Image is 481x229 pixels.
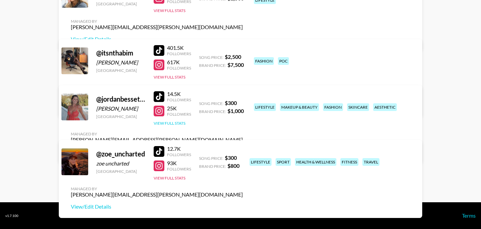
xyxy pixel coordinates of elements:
[96,150,146,158] div: @ zoe_uncharted
[167,160,191,166] div: 93K
[199,109,226,114] span: Brand Price:
[199,101,223,106] span: Song Price:
[227,162,239,169] strong: $ 800
[167,112,191,117] div: Followers
[96,169,146,174] div: [GEOGRAPHIC_DATA]
[71,136,243,143] div: [PERSON_NAME][EMAIL_ADDRESS][PERSON_NAME][DOMAIN_NAME]
[96,95,146,103] div: @ jordanbessette_
[278,57,289,65] div: poc
[167,105,191,112] div: 25K
[250,158,272,166] div: lifestyle
[254,57,274,65] div: fashion
[373,103,397,111] div: aesthetic
[71,19,243,24] div: Managed By
[225,154,237,161] strong: $ 300
[340,158,358,166] div: fitness
[167,97,191,102] div: Followers
[96,68,146,73] div: [GEOGRAPHIC_DATA]
[71,186,243,191] div: Managed By
[154,176,185,181] button: View Full Stats
[347,103,369,111] div: skincare
[362,158,379,166] div: travel
[462,212,476,219] a: Terms
[323,103,343,111] div: fashion
[96,114,146,119] div: [GEOGRAPHIC_DATA]
[96,105,146,112] div: [PERSON_NAME]
[71,24,243,30] div: [PERSON_NAME][EMAIL_ADDRESS][PERSON_NAME][DOMAIN_NAME]
[167,66,191,71] div: Followers
[167,152,191,157] div: Followers
[154,75,185,80] button: View Full Stats
[96,49,146,57] div: @ itsnthabim
[96,59,146,66] div: [PERSON_NAME]
[199,63,226,68] span: Brand Price:
[96,160,146,167] div: zoe uncharted
[280,103,319,111] div: makeup & beauty
[225,53,241,60] strong: $ 2,500
[254,103,276,111] div: lifestyle
[167,166,191,171] div: Followers
[227,62,244,68] strong: $ 7,500
[5,214,18,218] div: v 1.7.100
[167,51,191,56] div: Followers
[154,121,185,126] button: View Full Stats
[71,203,243,210] a: View/Edit Details
[167,91,191,97] div: 14.5K
[71,191,243,198] div: [PERSON_NAME][EMAIL_ADDRESS][PERSON_NAME][DOMAIN_NAME]
[71,131,243,136] div: Managed By
[167,44,191,51] div: 401.5K
[225,100,237,106] strong: $ 300
[199,156,223,161] span: Song Price:
[199,55,223,60] span: Song Price:
[71,36,243,42] a: View/Edit Details
[276,158,291,166] div: sport
[154,8,185,13] button: View Full Stats
[199,164,226,169] span: Brand Price:
[227,108,244,114] strong: $ 1,000
[96,1,146,6] div: [GEOGRAPHIC_DATA]
[167,145,191,152] div: 12.7K
[295,158,336,166] div: health & wellness
[167,59,191,66] div: 617K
